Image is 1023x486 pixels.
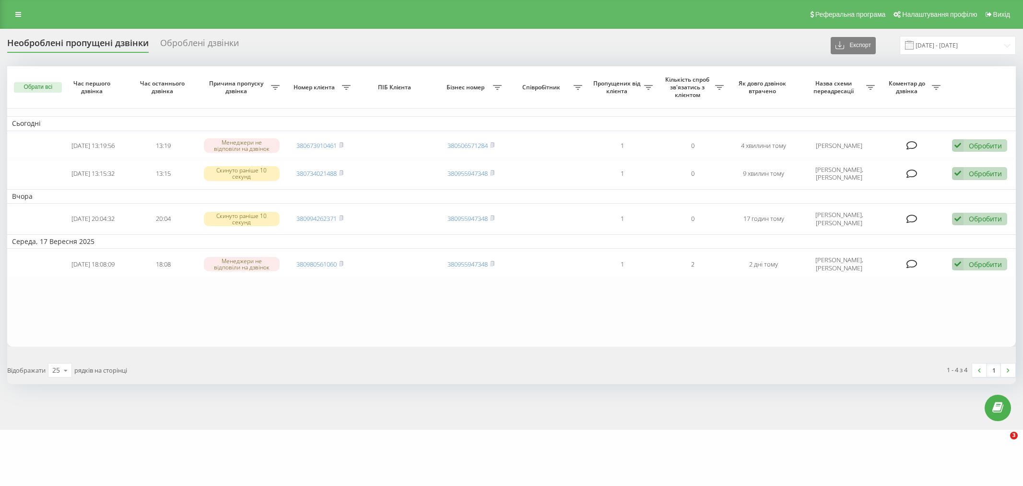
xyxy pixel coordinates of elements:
span: Причина пропуску дзвінка [204,80,271,95]
span: Коментар до дзвінка [884,80,932,95]
a: 380980561060 [296,260,337,268]
td: 20:04 [128,206,199,232]
td: [PERSON_NAME] [799,133,880,158]
td: [PERSON_NAME], [PERSON_NAME] [799,160,880,187]
div: Обробити [969,260,1002,269]
td: Середа, 17 Вересня 2025 [7,234,1016,249]
div: Скинуто раніше 10 секунд [204,166,280,181]
span: Пропущених від клієнта [592,80,644,95]
div: 25 [52,365,60,375]
span: Час першого дзвінка [66,80,120,95]
div: Менеджери не відповіли на дзвінок [204,138,280,153]
span: Реферальна програма [815,11,886,18]
a: 1 [987,364,1001,377]
div: Скинуто раніше 10 секунд [204,212,280,226]
a: 380734021488 [296,169,337,178]
td: 17 годин тому [729,206,799,232]
a: 380994262371 [296,214,337,223]
td: Сьогодні [7,116,1016,131]
div: Менеджери не відповіли на дзвінок [204,257,280,271]
a: 380955947348 [447,260,488,268]
div: Обробити [969,169,1002,178]
td: 1 [587,133,658,158]
td: 0 [658,206,728,232]
td: 13:15 [128,160,199,187]
td: 1 [587,160,658,187]
a: 380673910461 [296,141,337,150]
td: [PERSON_NAME], [PERSON_NAME] [799,206,880,232]
td: [DATE] 18:08:09 [58,251,128,278]
span: Як довго дзвінок втрачено [736,80,791,95]
td: [DATE] 20:04:32 [58,206,128,232]
span: Час останнього дзвінка [136,80,191,95]
td: 2 [658,251,728,278]
div: Обробити [969,214,1002,223]
span: Відображати [7,366,46,375]
td: 1 [587,206,658,232]
a: 380506571284 [447,141,488,150]
td: 9 хвилин тому [729,160,799,187]
div: Обробити [969,141,1002,150]
td: 0 [658,133,728,158]
button: Обрати всі [14,82,62,93]
span: Вихід [993,11,1010,18]
td: [PERSON_NAME], [PERSON_NAME] [799,251,880,278]
span: Назва схеми переадресації [804,80,866,95]
td: 1 [587,251,658,278]
td: [DATE] 13:15:32 [58,160,128,187]
td: 2 дні тому [729,251,799,278]
td: [DATE] 13:19:56 [58,133,128,158]
span: Співробітник [511,84,574,91]
iframe: Intercom live chat [990,432,1013,455]
span: Номер клієнта [289,84,341,91]
span: ПІБ Клієнта [364,84,427,91]
button: Експорт [831,37,876,54]
span: Кількість спроб зв'язатись з клієнтом [662,76,715,98]
a: 380955947348 [447,169,488,178]
td: 13:19 [128,133,199,158]
span: 3 [1010,432,1018,439]
td: 4 хвилини тому [729,133,799,158]
span: Налаштування профілю [902,11,977,18]
td: 18:08 [128,251,199,278]
div: 1 - 4 з 4 [947,365,967,375]
div: Необроблені пропущені дзвінки [7,38,149,53]
span: Бізнес номер [441,84,493,91]
span: рядків на сторінці [74,366,127,375]
td: Вчора [7,189,1016,204]
a: 380955947348 [447,214,488,223]
td: 0 [658,160,728,187]
div: Оброблені дзвінки [160,38,239,53]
